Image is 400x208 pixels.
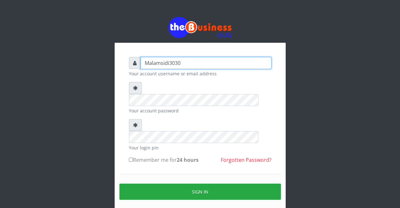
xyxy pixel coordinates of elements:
[129,156,199,164] label: Remember me for
[129,158,133,162] input: Remember me for24 hours
[177,156,199,163] b: 24 hours
[221,156,271,163] a: Forgotten Password?
[119,184,281,200] button: Sign in
[129,107,271,114] small: Your account password
[141,57,271,69] input: Username or email address
[129,70,271,77] small: Your account username or email address
[129,144,271,151] small: Your login pin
